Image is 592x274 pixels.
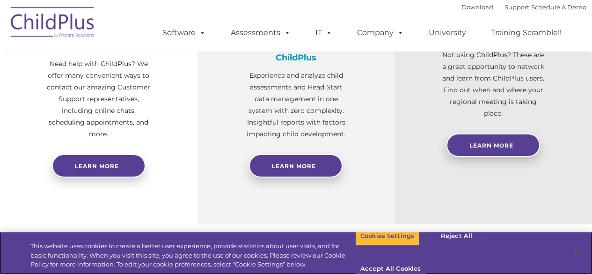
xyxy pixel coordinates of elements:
a: Download [461,3,493,11]
span: Last name [130,62,159,69]
span: Learn More [272,163,316,170]
a: University [419,23,475,42]
a: Training Scramble!! [482,23,571,42]
a: Support [504,3,529,11]
a: Assessments [221,23,300,42]
a: Learn more [52,154,146,178]
p: Need help with ChildPlus? We offer many convenient ways to contact our amazing Customer Support r... [47,58,151,140]
button: Reject All [427,226,486,246]
span: Phone number [130,100,170,107]
p: Not using ChildPlus? These are a great opportunity to network and learn from ChildPlus users. Fin... [441,49,545,119]
img: ChildPlus by Procare Solutions [6,0,100,47]
p: Experience and analyze child assessments and Head Start data management in one system with zero c... [244,70,348,140]
font: | [461,3,586,11]
span: Learn more [75,163,119,170]
span: Learn More [469,142,513,149]
a: Learn More [249,154,343,178]
a: IT [306,23,342,42]
div: This website uses cookies to create a better user experience, provide statistics about user visit... [30,242,355,269]
a: Company [348,23,413,42]
a: Schedule A Demo [531,3,586,11]
a: Learn More [446,133,540,157]
button: Close [567,242,587,263]
button: Cookies Settings [355,226,419,246]
a: Software [153,23,215,42]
